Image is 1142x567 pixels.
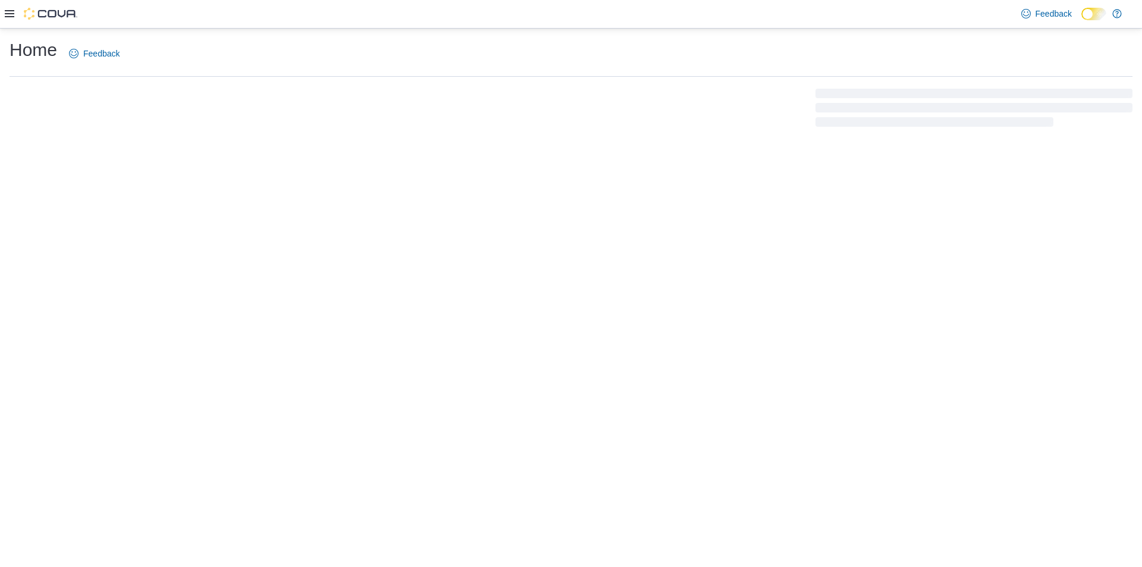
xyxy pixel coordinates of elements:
[83,48,120,59] span: Feedback
[64,42,124,65] a: Feedback
[1081,8,1106,20] input: Dark Mode
[1016,2,1077,26] a: Feedback
[1081,20,1082,21] span: Dark Mode
[24,8,77,20] img: Cova
[1036,8,1072,20] span: Feedback
[815,91,1132,129] span: Loading
[10,38,57,62] h1: Home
